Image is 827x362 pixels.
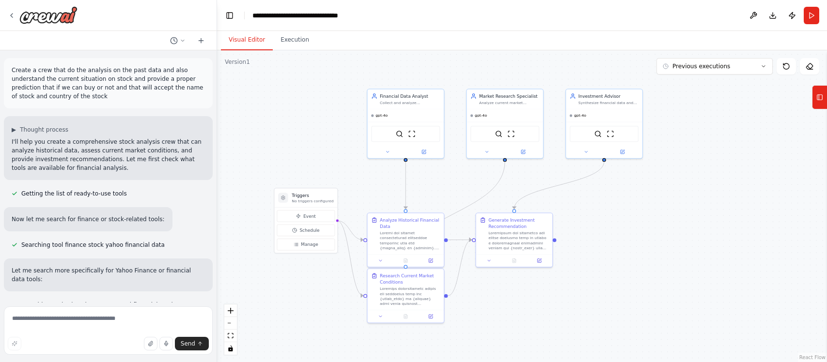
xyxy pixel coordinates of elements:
button: Start a new chat [193,35,209,46]
span: Manage [301,241,318,248]
span: gpt-4o [574,113,586,118]
img: Logo [19,6,78,24]
p: No triggers configured [292,198,333,203]
span: Schedule [299,227,319,233]
button: Schedule [277,225,335,236]
button: No output available [392,313,419,320]
button: Send [175,337,209,350]
p: I'll help you create a comprehensive stock analysis crew that can analyze historical data, assess... [12,137,205,172]
g: Edge from triggers to 68b6615a-b2a7-4e9c-811b-37adc5576270 [337,218,363,243]
button: zoom out [224,317,237,330]
span: gpt-4o [375,113,388,118]
button: Manage [277,239,335,250]
button: No output available [392,257,419,264]
span: Searching tool finance stock yahoo financial data [21,241,165,249]
div: Loremipsum dol sitametco adi elitse doeiusmo temp in utlabo e doloremagnaal enimadmini veniam qui... [488,230,548,250]
a: React Flow attribution [799,355,826,360]
g: Edge from da0bcb41-0a2c-4974-b982-052d45a169d0 to ef2e57c2-537d-4e34-a754-f92d5216606e [511,161,607,209]
span: Previous executions [672,62,730,70]
button: Open in side panel [406,148,441,155]
g: Edge from f6e9ee99-4a1d-4ac3-984f-a92a42e35df8 to 68b6615a-b2a7-4e9c-811b-37adc5576270 [403,161,409,209]
button: zoom in [224,304,237,317]
img: ScrapeWebsiteTool [408,130,415,137]
button: Open in side panel [505,148,540,155]
div: Generate Investment Recommendation [488,217,548,229]
img: ScrapeWebsiteTool [607,130,614,137]
button: Execution [273,30,317,50]
span: Event [303,213,316,219]
div: Market Research Specialist [479,93,539,99]
g: Edge from 997a51a8-3590-4b5b-b4a9-cea6bf71e7e9 to 6e86191a-6947-4f68-a718-84a59ad2820f [403,161,508,265]
div: Version 1 [225,58,250,66]
button: Hide left sidebar [223,9,236,22]
button: fit view [224,330,237,342]
button: Previous executions [656,58,773,75]
button: toggle interactivity [224,342,237,355]
img: SerperDevTool [396,130,403,137]
div: Synthesize financial data and market research to provide a clear buy/hold/sell recommendation for... [578,101,639,106]
div: Analyze Historical Financial Data [380,217,440,229]
div: Loremips dolorsitametc adipis eli seddoeius temp inc {utlab_etdo} ma {aliquae} admi venia quisnos... [380,287,440,306]
div: React Flow controls [224,304,237,355]
div: Collect and analyze comprehensive financial data for {stock_name} in {country}, including histori... [380,101,440,106]
div: Investment Advisor [578,93,639,99]
div: TriggersNo triggers configuredEventScheduleManage [274,188,338,254]
div: Generate Investment RecommendationLoremipsum dol sitametco adi elitse doeiusmo temp in utlabo e d... [475,212,553,267]
button: Open in side panel [529,257,550,264]
button: Event [277,210,335,222]
div: Loremi dol sitamet consecteturad elitseddoe temporinc utla etd {magna_aliq} en {adminim}. **Veni ... [380,230,440,250]
button: No output available [501,257,527,264]
span: ▶ [12,126,16,134]
g: Edge from 6e86191a-6947-4f68-a718-84a59ad2820f to ef2e57c2-537d-4e34-a754-f92d5216606e [448,237,472,299]
nav: breadcrumb [252,11,338,20]
g: Edge from 68b6615a-b2a7-4e9c-811b-37adc5576270 to ef2e57c2-537d-4e34-a754-f92d5216606e [448,237,472,243]
span: gpt-4o [475,113,487,118]
button: Click to speak your automation idea [159,337,173,350]
div: Research Current Market Conditions [380,273,440,286]
button: Open in side panel [420,313,441,320]
button: Open in side panel [605,148,640,155]
div: Analyze current market conditions, industry trends, and economic factors affecting {stock_name} i... [479,101,539,106]
p: Create a crew that do the analysis on the past data and also understand the current situation on ... [12,66,205,101]
img: SerperDevTool [495,130,502,137]
g: Edge from triggers to 6e86191a-6947-4f68-a718-84a59ad2820f [337,218,363,299]
button: Visual Editor [221,30,273,50]
div: Financial Data AnalystCollect and analyze comprehensive financial data for {stock_name} in {count... [367,89,444,159]
div: Financial Data Analyst [380,93,440,99]
h3: Triggers [292,192,333,198]
span: Getting the list of ready-to-use tools [21,190,127,197]
p: Let me search more specifically for Yahoo Finance or financial data tools: [12,266,205,284]
button: ▶Thought process [12,126,68,134]
div: Analyze Historical Financial DataLoremi dol sitamet consecteturad elitseddoe temporinc utla etd {... [367,212,444,267]
span: Searching tool YahooFinanceNewsTool financial markets [21,301,183,309]
div: Market Research SpecialistAnalyze current market conditions, industry trends, and economic factor... [466,89,544,159]
img: SerperDevTool [594,130,602,137]
button: Switch to previous chat [166,35,189,46]
button: Upload files [144,337,157,350]
p: Now let me search for finance or stock-related tools: [12,215,165,224]
span: Send [181,340,195,347]
div: Research Current Market ConditionsLoremips dolorsitametc adipis eli seddoeius temp inc {utlab_etd... [367,269,444,323]
button: Open in side panel [420,257,441,264]
img: ScrapeWebsiteTool [507,130,515,137]
button: Improve this prompt [8,337,21,350]
div: Investment AdvisorSynthesize financial data and market research to provide a clear buy/hold/sell ... [565,89,643,159]
span: Thought process [20,126,68,134]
